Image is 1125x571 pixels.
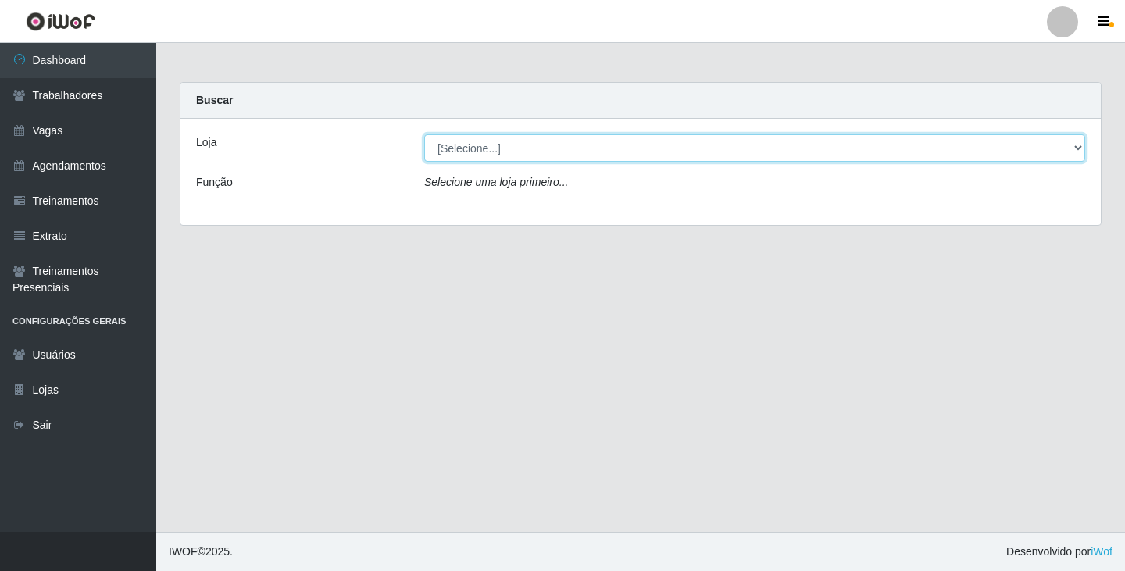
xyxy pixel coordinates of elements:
[169,545,198,558] span: IWOF
[1006,544,1112,560] span: Desenvolvido por
[196,94,233,106] strong: Buscar
[1091,545,1112,558] a: iWof
[169,544,233,560] span: © 2025 .
[196,134,216,151] label: Loja
[196,174,233,191] label: Função
[26,12,95,31] img: CoreUI Logo
[424,176,568,188] i: Selecione uma loja primeiro...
